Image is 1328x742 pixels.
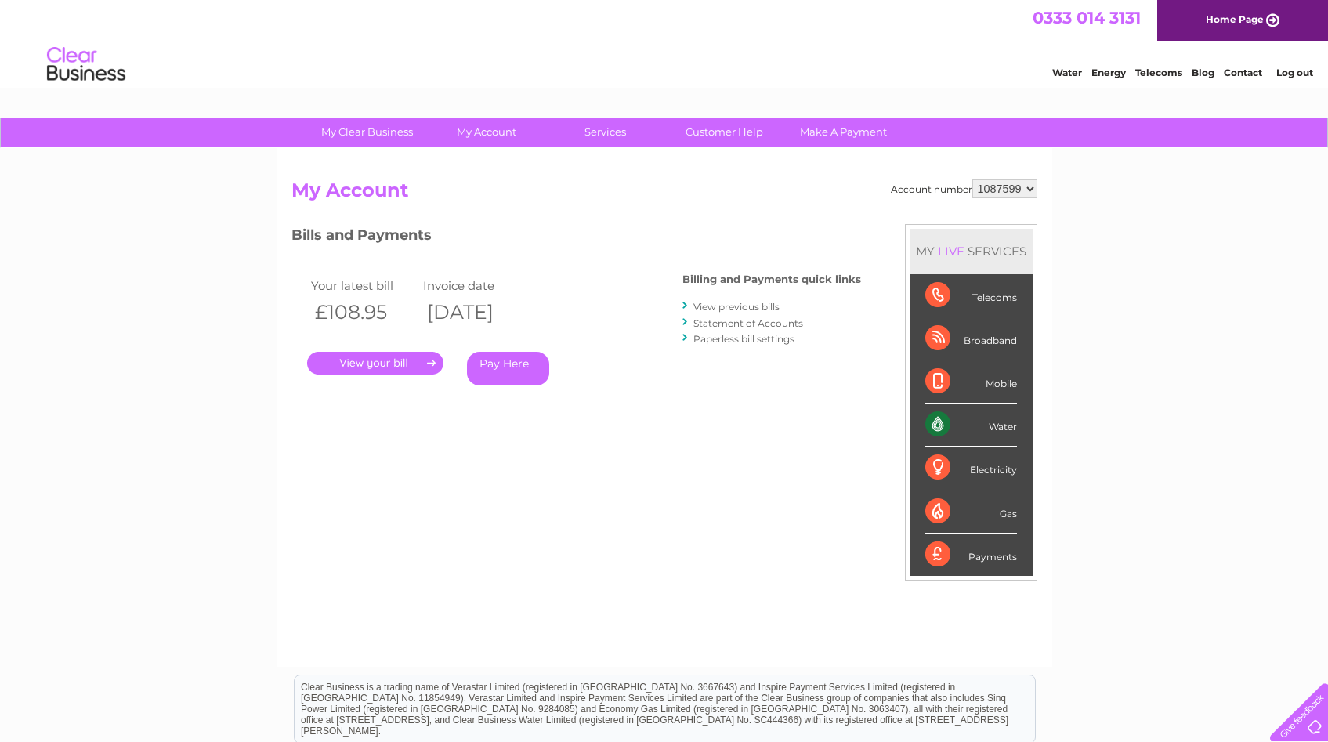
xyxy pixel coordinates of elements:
a: . [307,352,443,375]
a: Paperless bill settings [693,333,794,345]
a: Energy [1091,67,1126,78]
a: Water [1052,67,1082,78]
div: Gas [925,490,1017,534]
a: My Clear Business [302,118,432,147]
td: Your latest bill [307,275,420,296]
a: Contact [1224,67,1262,78]
a: Make A Payment [779,118,908,147]
div: Clear Business is a trading name of Verastar Limited (registered in [GEOGRAPHIC_DATA] No. 3667643... [295,9,1035,76]
a: 0333 014 3131 [1033,8,1141,27]
div: Telecoms [925,274,1017,317]
h3: Bills and Payments [291,224,861,252]
div: Mobile [925,360,1017,404]
h2: My Account [291,179,1037,209]
div: MY SERVICES [910,229,1033,273]
div: LIVE [935,244,968,259]
a: Blog [1192,67,1214,78]
div: Account number [891,179,1037,198]
a: Statement of Accounts [693,317,803,329]
a: View previous bills [693,301,780,313]
a: Services [541,118,670,147]
a: Log out [1276,67,1313,78]
img: logo.png [46,41,126,89]
a: Telecoms [1135,67,1182,78]
th: £108.95 [307,296,420,328]
div: Electricity [925,447,1017,490]
h4: Billing and Payments quick links [682,273,861,285]
div: Payments [925,534,1017,576]
div: Water [925,404,1017,447]
a: My Account [422,118,551,147]
a: Pay Here [467,352,549,385]
div: Broadband [925,317,1017,360]
td: Invoice date [419,275,532,296]
a: Customer Help [660,118,789,147]
th: [DATE] [419,296,532,328]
